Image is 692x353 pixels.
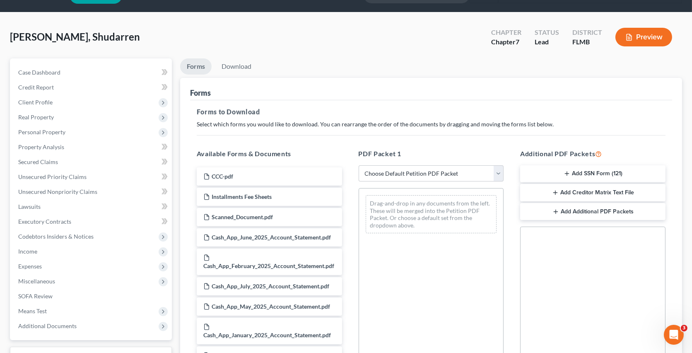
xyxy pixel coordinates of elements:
a: Unsecured Priority Claims [12,169,172,184]
p: Select which forms you would like to download. You can rearrange the order of the documents by dr... [197,120,665,128]
div: Forms [190,88,211,98]
span: Installments Fee Sheets [212,193,272,200]
button: Add Additional PDF Packets [520,203,665,220]
span: Secured Claims [18,158,58,165]
a: SOFA Review [12,289,172,304]
div: Lead [535,37,559,47]
span: 3 [681,325,687,331]
a: Unsecured Nonpriority Claims [12,184,172,199]
span: Personal Property [18,128,65,135]
div: District [572,28,602,37]
span: Case Dashboard [18,69,60,76]
span: Credit Report [18,84,54,91]
span: Property Analysis [18,143,64,150]
span: Cash_App_July_2025_Account_Statement.pdf [212,283,329,290]
div: Chapter [491,37,521,47]
h5: PDF Packet 1 [359,149,504,159]
span: Real Property [18,114,54,121]
a: Forms [180,58,212,75]
div: Drag-and-drop in any documents from the left. These will be merged into the Petition PDF Packet. ... [366,195,497,233]
button: Add SSN Form (121) [520,165,665,183]
a: Property Analysis [12,140,172,155]
h5: Available Forms & Documents [197,149,342,159]
span: Expenses [18,263,42,270]
span: Cash_App_January_2025_Account_Statement.pdf [203,331,331,338]
span: [PERSON_NAME], Shudarren [10,31,140,43]
span: Codebtors Insiders & Notices [18,233,94,240]
button: Add Creditor Matrix Text File [520,184,665,201]
div: Status [535,28,559,37]
span: Scanned_Document.pdf [212,213,273,220]
span: Income [18,248,37,255]
h5: Forms to Download [197,107,665,117]
a: Executory Contracts [12,214,172,229]
span: Unsecured Nonpriority Claims [18,188,97,195]
span: Client Profile [18,99,53,106]
span: 7 [516,38,519,46]
span: Cash_App_May_2025_Account_Statement.pdf [212,303,330,310]
a: Download [215,58,258,75]
span: Executory Contracts [18,218,71,225]
span: CCC-pdf [212,173,233,180]
span: Cash_App_February_2025_Account_Statement.pdf [203,262,334,269]
span: Unsecured Priority Claims [18,173,87,180]
span: SOFA Review [18,293,53,300]
span: Miscellaneous [18,278,55,285]
div: FLMB [572,37,602,47]
a: Lawsuits [12,199,172,214]
a: Secured Claims [12,155,172,169]
a: Credit Report [12,80,172,95]
div: Chapter [491,28,521,37]
a: Case Dashboard [12,65,172,80]
iframe: Intercom live chat [664,325,684,345]
span: Lawsuits [18,203,41,210]
span: Additional Documents [18,322,77,329]
h5: Additional PDF Packets [520,149,665,159]
span: Means Test [18,307,47,314]
button: Preview [615,28,672,46]
span: Cash_App_June_2025_Account_Statement.pdf [212,234,331,241]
